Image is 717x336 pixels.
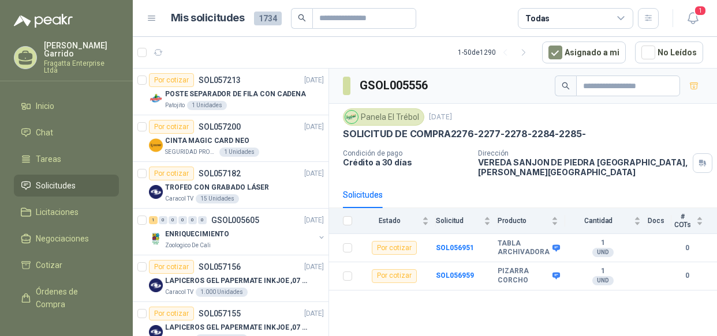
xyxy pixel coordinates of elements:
div: Por cotizar [149,260,194,274]
button: No Leídos [635,41,703,63]
p: Caracol TV [165,288,193,297]
div: 1 Unidades [219,148,259,157]
th: Solicitud [436,208,498,234]
div: Por cotizar [149,307,194,320]
th: Docs [648,208,671,234]
img: Company Logo [149,278,163,292]
p: [DATE] [304,215,324,226]
img: Company Logo [345,111,358,123]
div: Panela El Trébol [343,108,424,126]
a: Por cotizarSOL057200[DATE] Company LogoCINTA MAGIC CARD NEOSEGURIDAD PROVISER LTDA1 Unidades [133,115,328,162]
p: SOL057213 [199,76,241,84]
p: Fragatta Enterprise Ltda [44,60,119,74]
p: Patojito [165,101,185,110]
div: Todas [525,12,550,25]
span: search [562,82,570,90]
p: [DATE] [304,308,324,319]
p: [DATE] [304,75,324,86]
a: SOL056951 [436,244,474,252]
p: Crédito a 30 días [343,157,469,167]
div: 1 Unidades [187,101,227,110]
a: Solicitudes [14,175,119,197]
div: Por cotizar [372,269,417,283]
p: [PERSON_NAME] Garrido [44,41,119,58]
a: Negociaciones [14,228,119,250]
p: [DATE] [304,122,324,133]
a: Por cotizarSOL057156[DATE] Company LogoLAPICEROS GEL PAPERMATE INKJOE ,07 1 LOGO 1 TINTACaracol T... [133,255,328,302]
div: Por cotizar [149,73,194,87]
b: 1 [565,267,641,276]
div: 1 - 50 de 1290 [458,43,533,62]
div: Por cotizar [372,241,417,255]
p: Dirección [478,149,688,157]
span: Tareas [36,153,61,165]
span: Negociaciones [36,232,89,245]
div: UND [592,248,614,257]
div: Por cotizar [149,120,194,134]
b: 0 [671,243,703,254]
p: Zoologico De Cali [165,241,211,250]
h1: Mis solicitudes [171,10,245,27]
img: Company Logo [149,92,163,105]
div: 0 [198,216,207,224]
p: SOL057156 [199,263,241,271]
img: Company Logo [149,138,163,152]
a: Órdenes de Compra [14,281,119,315]
div: 0 [178,216,187,224]
span: Cantidad [565,217,632,225]
div: 15 Unidades [196,194,239,203]
div: 0 [159,216,167,224]
p: VEREDA SANJON DE PIEDRA [GEOGRAPHIC_DATA] , [PERSON_NAME][GEOGRAPHIC_DATA] [478,157,688,177]
a: Por cotizarSOL057213[DATE] Company LogoPOSTE SEPARADOR DE FILA CON CADENAPatojito1 Unidades [133,69,328,115]
span: 1 [694,5,707,16]
a: Licitaciones [14,201,119,223]
p: ENRIQUECIMIENTO [165,229,229,240]
th: Cantidad [565,208,648,234]
p: GSOL005605 [211,216,259,224]
a: Tareas [14,148,119,170]
span: Producto [498,217,549,225]
b: 1 [565,239,641,248]
p: TROFEO CON GRABADO LÁSER [165,182,269,193]
span: 1734 [254,12,282,25]
p: CINTA MAGIC CARD NEO [165,135,249,146]
a: Inicio [14,95,119,117]
span: Solicitudes [36,179,76,192]
p: [DATE] [304,262,324,273]
span: Órdenes de Compra [36,285,108,311]
p: [DATE] [429,112,452,123]
div: Por cotizar [149,167,194,180]
p: Condición de pago [343,149,469,157]
div: 0 [188,216,197,224]
span: # COTs [671,213,694,229]
img: Company Logo [149,185,163,199]
button: 1 [682,8,703,29]
p: [DATE] [304,168,324,179]
a: Chat [14,122,119,144]
div: 1 [149,216,158,224]
span: Inicio [36,100,54,112]
img: Company Logo [149,232,163,246]
b: PIZARRA CORCHO [498,267,550,285]
a: SOL056959 [436,271,474,280]
p: SOL057155 [199,309,241,318]
p: Caracol TV [165,194,193,203]
p: LAPICEROS GEL PAPERMATE INKJOE ,07 1 LOGO 1 TINTA [165,275,309,286]
span: Licitaciones [36,206,79,218]
h3: GSOL005556 [360,77,430,95]
a: Cotizar [14,254,119,276]
span: Solicitud [436,217,481,225]
img: Logo peakr [14,14,73,28]
p: SOL057200 [199,123,241,131]
th: Estado [359,208,436,234]
th: # COTs [671,208,717,234]
p: SEGURIDAD PROVISER LTDA [165,148,217,157]
div: Solicitudes [343,188,383,201]
button: Asignado a mi [542,41,626,63]
div: 0 [169,216,177,224]
th: Producto [498,208,565,234]
p: SOLICITUD DE COMPRA2276-2277-2278-2284-2285- [343,128,586,140]
b: TABLA ARCHIVADORA [498,239,550,257]
div: UND [592,276,614,285]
